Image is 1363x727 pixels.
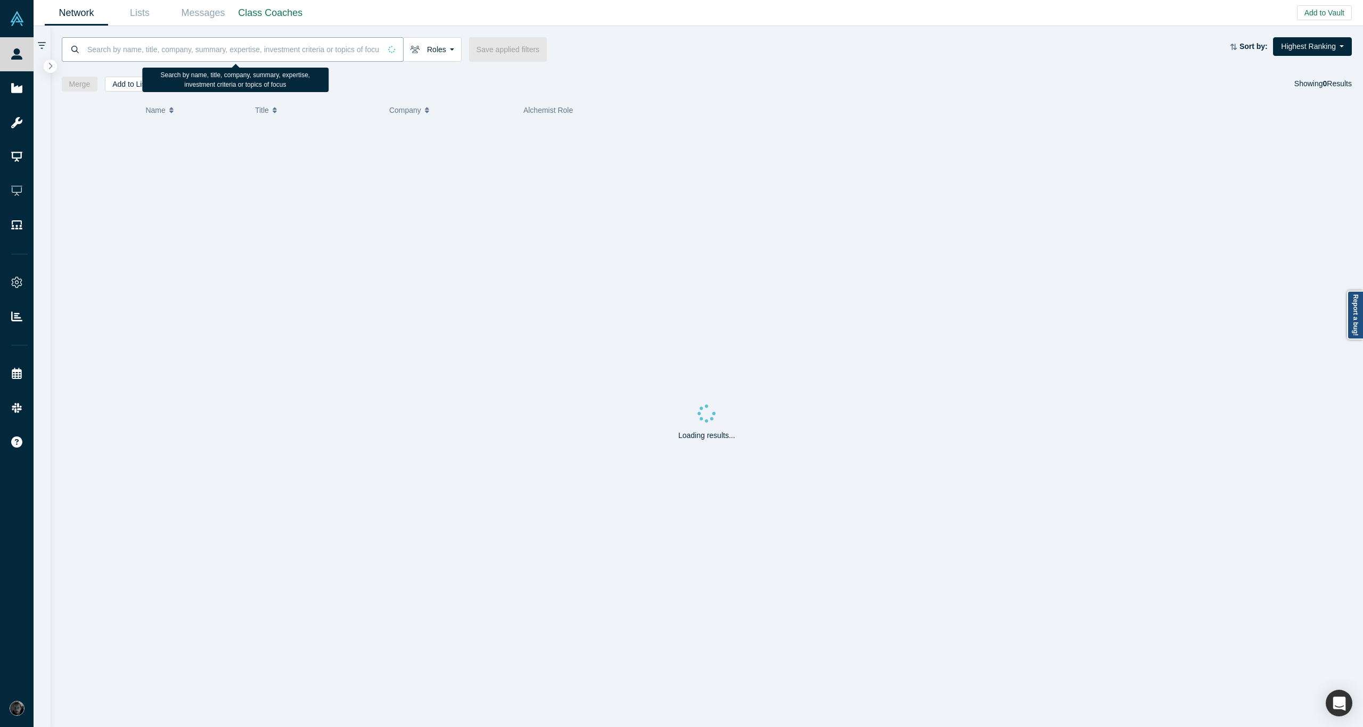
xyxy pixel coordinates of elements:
button: Add to Vault [1297,5,1352,20]
a: Report a bug! [1347,291,1363,340]
button: Company [389,99,512,121]
a: Messages [171,1,235,26]
button: Merge [62,77,98,92]
span: Name [145,99,165,121]
input: Search by name, title, company, summary, expertise, investment criteria or topics of focus [86,37,381,62]
img: Rami C.'s Account [10,701,24,716]
button: Add to List [105,77,155,92]
span: Title [255,99,269,121]
button: Highest Ranking [1273,37,1352,56]
span: Company [389,99,421,121]
button: Roles [403,37,462,62]
img: Alchemist Vault Logo [10,11,24,26]
button: Save applied filters [469,37,547,62]
p: Loading results... [678,430,735,441]
div: Showing [1294,77,1352,92]
button: Name [145,99,244,121]
button: Title [255,99,378,121]
span: Results [1323,79,1352,88]
a: Lists [108,1,171,26]
strong: 0 [1323,79,1327,88]
span: Alchemist Role [523,106,573,114]
a: Class Coaches [235,1,306,26]
a: Network [45,1,108,26]
strong: Sort by: [1239,42,1268,51]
